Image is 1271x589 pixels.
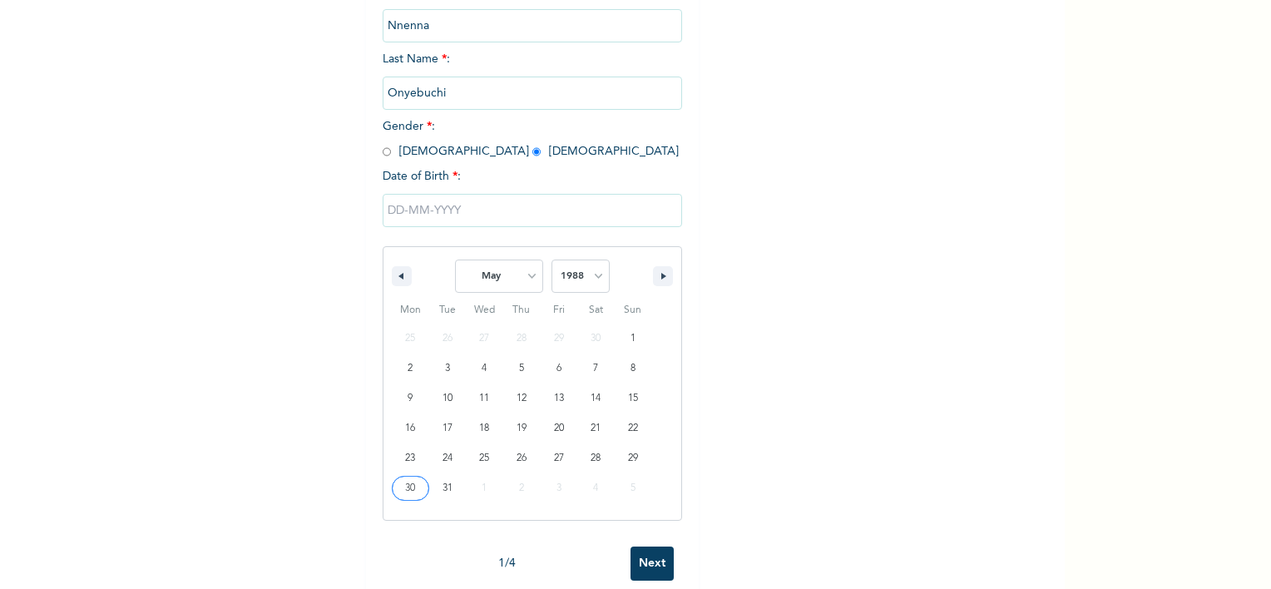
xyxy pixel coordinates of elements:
span: 31 [443,473,453,503]
span: Thu [503,297,541,324]
button: 27 [540,443,577,473]
button: 9 [392,384,429,413]
span: Last Name : [383,53,682,99]
span: Date of Birth : [383,168,461,186]
button: 29 [614,443,651,473]
button: 30 [392,473,429,503]
span: 10 [443,384,453,413]
button: 25 [466,443,503,473]
button: 15 [614,384,651,413]
span: 8 [631,354,635,384]
button: 14 [577,384,615,413]
span: Gender : [DEMOGRAPHIC_DATA] [DEMOGRAPHIC_DATA] [383,121,679,157]
span: 23 [405,443,415,473]
button: 17 [429,413,467,443]
span: 3 [445,354,450,384]
button: 1 [614,324,651,354]
button: 24 [429,443,467,473]
span: Fri [540,297,577,324]
span: 29 [628,443,638,473]
span: 4 [482,354,487,384]
button: 21 [577,413,615,443]
span: 24 [443,443,453,473]
span: 27 [554,443,564,473]
button: 23 [392,443,429,473]
span: 12 [517,384,527,413]
button: 7 [577,354,615,384]
button: 6 [540,354,577,384]
span: 16 [405,413,415,443]
span: Sun [614,297,651,324]
span: 19 [517,413,527,443]
span: Tue [429,297,467,324]
span: 18 [479,413,489,443]
input: Next [631,547,674,581]
span: 7 [593,354,598,384]
span: 26 [517,443,527,473]
button: 2 [392,354,429,384]
button: 18 [466,413,503,443]
span: 14 [591,384,601,413]
button: 16 [392,413,429,443]
span: 25 [479,443,489,473]
input: DD-MM-YYYY [383,194,682,227]
button: 19 [503,413,541,443]
span: 15 [628,384,638,413]
span: Sat [577,297,615,324]
span: 17 [443,413,453,443]
span: 1 [631,324,635,354]
span: 2 [408,354,413,384]
button: 11 [466,384,503,413]
button: 28 [577,443,615,473]
span: 22 [628,413,638,443]
span: 28 [591,443,601,473]
input: Enter your last name [383,77,682,110]
div: 1 / 4 [383,555,631,572]
button: 31 [429,473,467,503]
span: 21 [591,413,601,443]
span: 6 [556,354,561,384]
button: 22 [614,413,651,443]
span: 11 [479,384,489,413]
button: 20 [540,413,577,443]
button: 12 [503,384,541,413]
button: 3 [429,354,467,384]
span: 5 [519,354,524,384]
button: 8 [614,354,651,384]
span: Wed [466,297,503,324]
button: 26 [503,443,541,473]
span: 13 [554,384,564,413]
span: Mon [392,297,429,324]
span: 9 [408,384,413,413]
button: 4 [466,354,503,384]
button: 13 [540,384,577,413]
span: 30 [405,473,415,503]
input: Enter your first name [383,9,682,42]
button: 5 [503,354,541,384]
span: 20 [554,413,564,443]
button: 10 [429,384,467,413]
